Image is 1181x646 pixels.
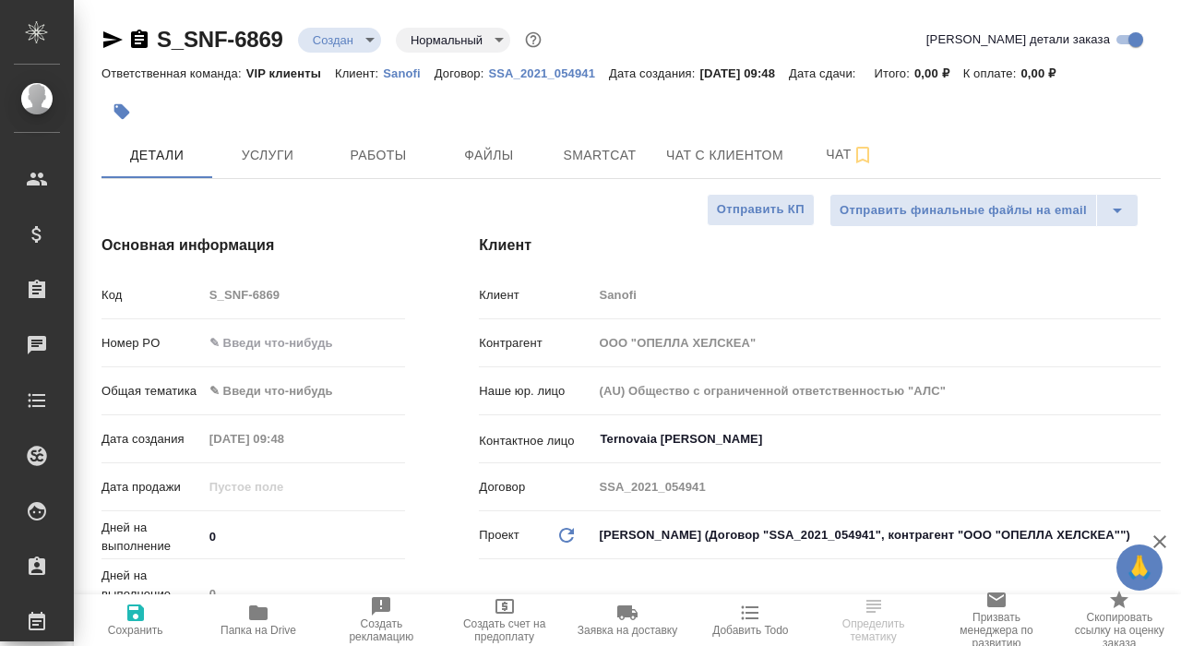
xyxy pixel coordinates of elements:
div: ✎ Введи что-нибудь [209,382,384,401]
button: Скопировать ссылку для ЯМессенджера [101,29,124,51]
span: Отправить КП [717,199,805,221]
p: Дата создания: [609,66,699,80]
button: Создан [307,32,359,48]
button: 🙏 [1116,544,1163,591]
p: Дата создания [101,430,203,449]
p: Дней на выполнение [101,519,203,556]
h4: Клиент [479,234,1161,257]
p: Договор [479,478,592,496]
p: Ответственная команда: [101,66,246,80]
div: Создан [396,28,510,53]
p: Код [101,286,203,305]
span: Чат [805,143,894,166]
span: Заявка на доставку [578,624,677,637]
input: Пустое поле [203,425,364,452]
button: Добавить тэг [101,91,142,132]
p: Общая тематика [101,382,203,401]
div: Создан [298,28,381,53]
button: Скопировать ссылку на оценку заказа [1058,594,1181,646]
p: Проект [479,526,519,544]
span: Файлы [445,144,533,167]
p: Итого: [875,66,914,80]
p: Дата продажи [101,478,203,496]
p: Контрагент [479,334,592,353]
button: Open [1151,437,1154,441]
h4: Основная информация [101,234,405,257]
div: [PERSON_NAME] (Договор "SSA_2021_054941", контрагент "ООО "ОПЕЛЛА ХЕЛСКЕА"") [592,520,1161,551]
div: split button [829,194,1139,227]
input: Пустое поле [203,580,406,607]
button: Скопировать ссылку [128,29,150,51]
input: Пустое поле [592,281,1161,308]
input: ✎ Введи что-нибудь [203,523,406,550]
p: К оплате: [963,66,1021,80]
p: Дней на выполнение (авт.) [101,567,203,622]
svg: Подписаться [852,144,874,166]
span: [PERSON_NAME] детали заказа [926,30,1110,49]
span: Услуги [223,144,312,167]
span: Определить тематику [823,617,924,643]
button: Создать рекламацию [320,594,443,646]
button: Папка на Drive [197,594,319,646]
p: SSA_2021_054941 [488,66,609,80]
button: Доп статусы указывают на важность/срочность заказа [521,28,545,52]
p: 0,00 ₽ [914,66,963,80]
span: Добавить Todo [712,624,788,637]
span: Сохранить [108,624,163,637]
button: Заявка на доставку [566,594,688,646]
span: Детали [113,144,201,167]
p: Sanofi [383,66,435,80]
p: VIP клиенты [246,66,335,80]
p: Контактное лицо [479,432,592,450]
button: Создать счет на предоплату [443,594,566,646]
a: SSA_2021_054941 [488,65,609,80]
button: Отправить КП [707,194,815,226]
span: Работы [334,144,423,167]
p: Клиент: [335,66,383,80]
span: Smartcat [555,144,644,167]
p: Наше юр. лицо [479,382,592,401]
span: Создать рекламацию [331,617,432,643]
a: S_SNF-6869 [157,27,283,52]
input: Пустое поле [203,473,364,500]
input: Пустое поле [592,473,1161,500]
p: [DATE] 09:48 [699,66,789,80]
p: 0,00 ₽ [1020,66,1069,80]
span: Создать счет на предоплату [454,617,555,643]
input: Пустое поле [592,329,1161,356]
button: Добавить Todo [689,594,812,646]
span: Чат с клиентом [666,144,783,167]
input: ✎ Введи что-нибудь [203,329,406,356]
button: Определить тематику [812,594,935,646]
button: Призвать менеджера по развитию [935,594,1057,646]
input: Пустое поле [592,377,1161,404]
span: Отправить финальные файлы на email [840,200,1087,221]
p: Договор: [435,66,489,80]
button: Сохранить [74,594,197,646]
input: Пустое поле [203,281,406,308]
p: Клиент [479,286,592,305]
span: 🙏 [1124,548,1155,587]
button: Отправить финальные файлы на email [829,194,1097,227]
div: ✎ Введи что-нибудь [203,376,406,407]
p: Дата сдачи: [789,66,860,80]
p: Номер PO [101,334,203,353]
button: Нормальный [405,32,488,48]
a: Sanofi [383,65,435,80]
span: Папка на Drive [221,624,296,637]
